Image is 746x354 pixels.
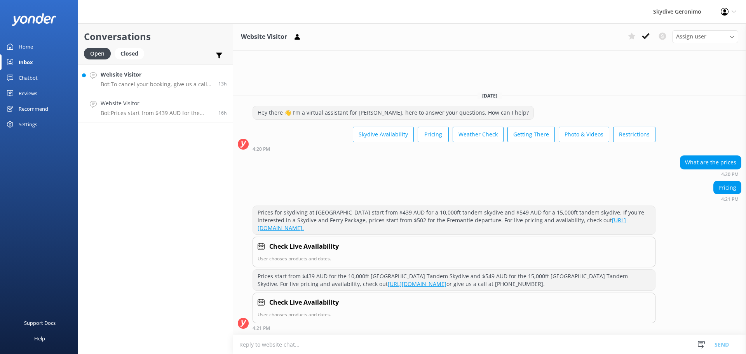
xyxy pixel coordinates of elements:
h4: Website Visitor [101,99,213,108]
p: Bot: To cancel your booking, give us a call at [PHONE_NUMBER] or shoot an email to [EMAIL_ADDRESS... [101,81,213,88]
div: Oct 03 2025 04:21pm (UTC +08:00) Australia/Perth [713,196,741,202]
div: Support Docs [24,315,56,331]
span: [DATE] [478,92,502,99]
p: User chooses products and dates. [258,311,650,318]
div: Prices for skydiving at [GEOGRAPHIC_DATA] start from $439 AUD for a 10,000ft tandem skydive and $... [253,206,655,234]
div: Assign User [672,30,738,43]
button: Getting There [507,127,555,142]
div: Prices start from $439 AUD for the 10,000ft [GEOGRAPHIC_DATA] Tandem Skydive and $549 AUD for the... [253,270,655,290]
div: Help [34,331,45,346]
button: Weather Check [453,127,504,142]
div: Open [84,48,111,59]
div: Hey there 👋 I'm a virtual assistant for [PERSON_NAME], here to answer your questions. How can I h... [253,106,533,119]
div: Oct 03 2025 04:20pm (UTC +08:00) Australia/Perth [680,171,741,177]
strong: 4:20 PM [721,172,739,177]
a: Closed [115,49,148,58]
div: What are the prices [680,156,741,169]
div: Oct 03 2025 04:21pm (UTC +08:00) Australia/Perth [253,325,655,331]
strong: 4:21 PM [253,326,270,331]
span: Oct 03 2025 04:21pm (UTC +08:00) Australia/Perth [218,110,227,116]
div: Home [19,39,33,54]
div: Settings [19,117,37,132]
div: Chatbot [19,70,38,85]
a: Website VisitorBot:Prices start from $439 AUD for the 10,000ft [GEOGRAPHIC_DATA] Tandem Skydive a... [78,93,233,122]
a: [URL][DOMAIN_NAME] [388,280,446,288]
div: Recommend [19,101,48,117]
div: Pricing [714,181,741,194]
p: Bot: Prices start from $439 AUD for the 10,000ft [GEOGRAPHIC_DATA] Tandem Skydive and $549 AUD fo... [101,110,213,117]
div: Inbox [19,54,33,70]
span: Oct 03 2025 07:13pm (UTC +08:00) Australia/Perth [218,80,227,87]
h2: Conversations [84,29,227,44]
span: Assign user [676,32,706,41]
p: User chooses products and dates. [258,255,650,262]
a: Open [84,49,115,58]
h4: Check Live Availability [269,298,339,308]
h4: Check Live Availability [269,242,339,252]
strong: 4:21 PM [721,197,739,202]
h4: Website Visitor [101,70,213,79]
button: Skydive Availability [353,127,414,142]
img: yonder-white-logo.png [12,13,56,26]
button: Restrictions [613,127,655,142]
strong: 4:20 PM [253,147,270,152]
a: [URL][DOMAIN_NAME]. [258,216,626,232]
button: Pricing [418,127,449,142]
div: Closed [115,48,144,59]
h3: Website Visitor [241,32,287,42]
button: Photo & Videos [559,127,609,142]
a: Website VisitorBot:To cancel your booking, give us a call at [PHONE_NUMBER] or shoot an email to ... [78,64,233,93]
div: Oct 03 2025 04:20pm (UTC +08:00) Australia/Perth [253,146,655,152]
div: Reviews [19,85,37,101]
